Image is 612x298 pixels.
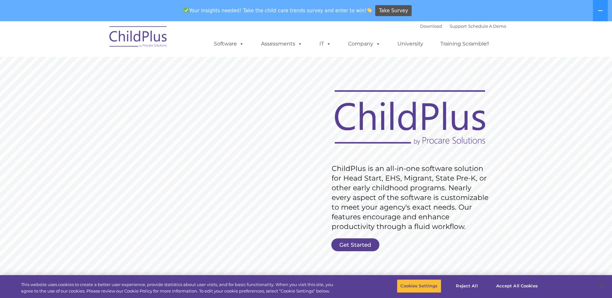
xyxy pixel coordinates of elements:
[331,238,379,251] a: Get Started
[420,24,442,29] a: Download
[391,37,430,50] a: University
[367,8,372,13] img: 👏
[420,24,506,29] font: |
[397,279,441,293] button: Cookies Settings
[468,24,506,29] a: Schedule A Demo
[434,37,496,50] a: Training Scramble!!
[313,37,337,50] a: IT
[181,4,375,17] span: Your insights needed! Take the child care trends survey and enter to win!
[379,5,408,16] span: Take Survey
[106,22,171,54] img: ChildPlus by Procare Solutions
[184,8,189,13] img: ✅
[595,279,609,293] button: Close
[450,24,467,29] a: Support
[375,5,412,16] a: Take Survey
[447,279,487,293] button: Reject All
[332,164,492,232] rs-layer: ChildPlus is an all-in-one software solution for Head Start, EHS, Migrant, State Pre-K, or other ...
[493,279,541,293] button: Accept All Cookies
[21,282,336,294] div: This website uses cookies to create a better user experience, provide statistics about user visit...
[255,37,309,50] a: Assessments
[342,37,387,50] a: Company
[207,37,250,50] a: Software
